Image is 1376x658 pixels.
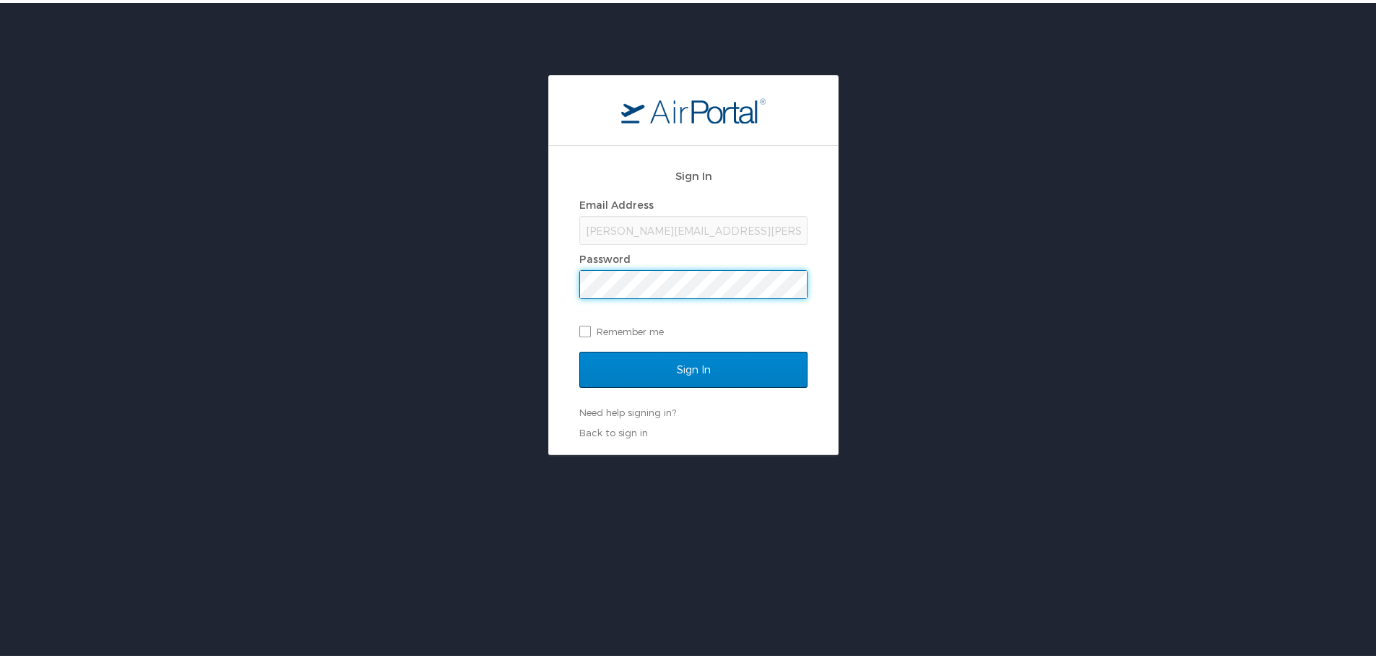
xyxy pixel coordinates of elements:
[579,250,631,262] label: Password
[579,424,648,436] a: Back to sign in
[579,165,808,181] h2: Sign In
[579,318,808,339] label: Remember me
[579,404,676,415] a: Need help signing in?
[621,95,766,121] img: logo
[579,196,654,208] label: Email Address
[579,349,808,385] input: Sign In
